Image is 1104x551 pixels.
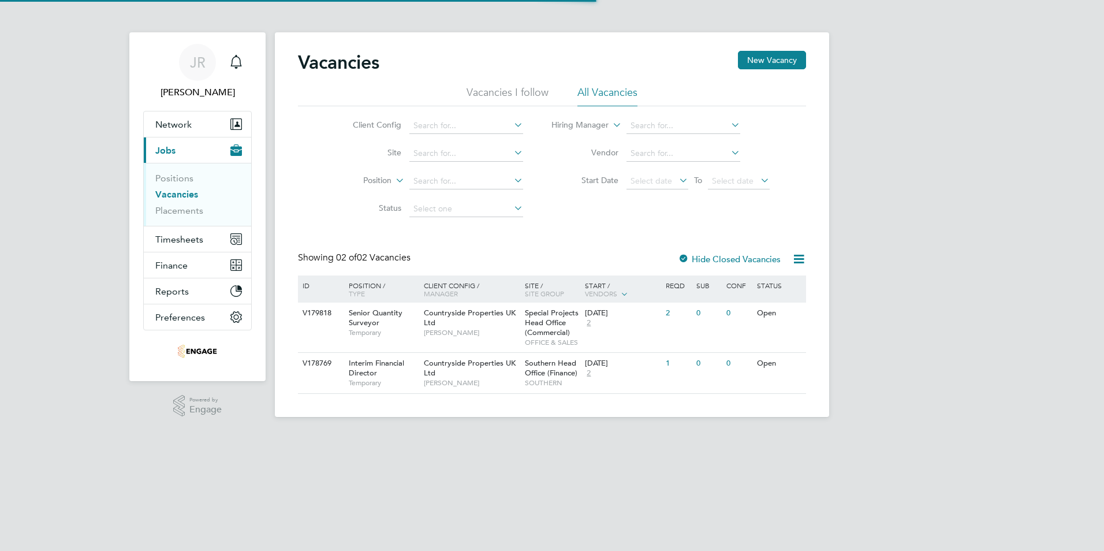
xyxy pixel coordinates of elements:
div: 0 [693,303,723,324]
span: Manager [424,289,458,298]
a: Go to home page [143,342,252,360]
input: Select one [409,201,523,217]
span: Vendors [585,289,617,298]
input: Search for... [626,146,740,162]
span: [PERSON_NAME] [424,328,519,337]
span: Timesheets [155,234,203,245]
div: Start / [582,275,663,304]
div: 1 [663,353,693,374]
span: Type [349,289,365,298]
img: tglsearch-logo-retina.png [178,342,217,360]
span: To [691,173,706,188]
span: 02 Vacancies [336,252,411,263]
span: Special Projects Head Office (Commercial) [525,308,579,337]
a: Powered byEngage [173,395,222,417]
span: 2 [585,318,592,328]
input: Search for... [409,173,523,189]
div: Position / [340,275,421,303]
input: Search for... [409,146,523,162]
a: Vacancies [155,189,198,200]
span: Preferences [155,312,205,323]
div: Jobs [144,163,251,226]
input: Search for... [409,118,523,134]
div: [DATE] [585,359,660,368]
a: JR[PERSON_NAME] [143,44,252,99]
div: V178769 [300,353,340,374]
label: Start Date [552,175,618,185]
span: Countryside Properties UK Ltd [424,358,516,378]
h2: Vacancies [298,51,379,74]
span: JR [190,55,206,70]
div: ID [300,275,340,295]
span: Powered by [189,395,222,405]
span: 02 of [336,252,357,263]
span: Temporary [349,328,418,337]
button: Preferences [144,304,251,330]
input: Search for... [626,118,740,134]
span: Site Group [525,289,564,298]
button: Network [144,111,251,137]
div: Showing [298,252,413,264]
button: Finance [144,252,251,278]
div: Status [754,275,804,295]
span: Reports [155,286,189,297]
nav: Main navigation [129,32,266,381]
div: Conf [723,275,754,295]
label: Hiring Manager [542,120,609,131]
span: SOUTHERN [525,378,580,388]
span: Jobs [155,145,176,156]
li: Vacancies I follow [467,85,549,106]
label: Vendor [552,147,618,158]
div: Reqd [663,275,693,295]
li: All Vacancies [577,85,637,106]
button: Reports [144,278,251,304]
span: Engage [189,405,222,415]
span: Temporary [349,378,418,388]
div: 0 [693,353,723,374]
div: Sub [693,275,723,295]
div: Open [754,303,804,324]
span: Select date [631,176,672,186]
div: 0 [723,303,754,324]
button: Timesheets [144,226,251,252]
span: Select date [712,176,754,186]
span: Joanna Rogers [143,85,252,99]
span: [PERSON_NAME] [424,378,519,388]
span: Countryside Properties UK Ltd [424,308,516,327]
div: V179818 [300,303,340,324]
div: Open [754,353,804,374]
span: Senior Quantity Surveyor [349,308,402,327]
div: 2 [663,303,693,324]
label: Status [335,203,401,213]
label: Position [325,175,391,187]
div: Site / [522,275,583,303]
a: Placements [155,205,203,216]
span: 2 [585,368,592,378]
label: Site [335,147,401,158]
span: Southern Head Office (Finance) [525,358,577,378]
div: 0 [723,353,754,374]
div: Client Config / [421,275,522,303]
span: Interim Financial Director [349,358,404,378]
span: Finance [155,260,188,271]
label: Hide Closed Vacancies [678,254,781,265]
button: Jobs [144,137,251,163]
span: Network [155,119,192,130]
a: Positions [155,173,193,184]
button: New Vacancy [738,51,806,69]
div: [DATE] [585,308,660,318]
span: OFFICE & SALES [525,338,580,347]
label: Client Config [335,120,401,130]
